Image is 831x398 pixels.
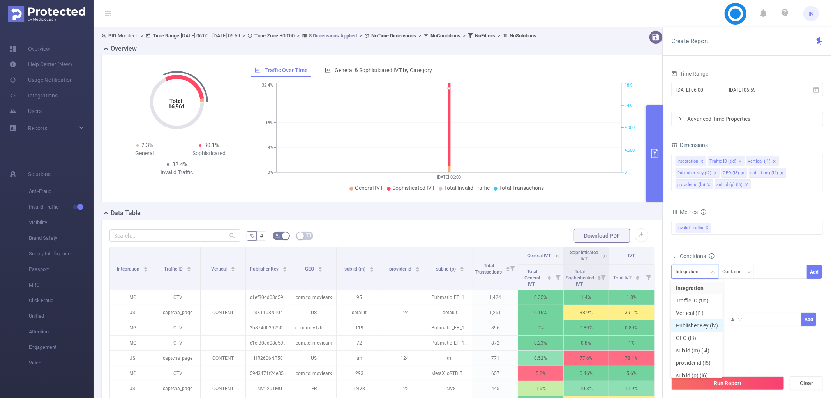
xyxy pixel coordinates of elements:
span: MRC [29,277,94,293]
p: IMG [110,320,155,335]
input: Start date [676,85,739,95]
span: Vertical [211,266,228,272]
div: Sort [460,265,464,270]
p: 445 [473,381,518,396]
div: Sophisticated [177,149,241,157]
i: Filter menu [507,247,518,290]
p: JS [110,351,155,366]
span: sub id (m) [344,266,367,272]
div: sub id (m) (l4) [750,168,778,178]
i: icon: bg-colors [275,233,280,238]
p: 1.8% [609,290,654,305]
li: Vertical (l1) [746,156,779,166]
i: icon: caret-up [143,265,148,268]
i: Filter menu [643,265,654,290]
p: CONTENT [201,305,245,320]
div: Sort [143,265,148,270]
p: HR2606NT50 [246,351,291,366]
span: Brand Safety [29,230,94,246]
li: provider id (l5) [676,179,713,189]
span: Total Invalid Traffic [444,185,490,191]
li: sub id (m) (l4) [749,168,786,178]
span: Integration [117,266,141,272]
p: com.tcl.movieark [291,366,336,381]
p: 5.2% [518,366,563,381]
i: icon: caret-up [187,265,191,268]
p: 1.6% [518,381,563,396]
p: MetaX_oRTB_TCL_floors [427,366,472,381]
li: Integration [671,282,723,294]
i: icon: caret-down [597,277,601,279]
p: Pubmatic_EP_1277970_TCL_IN_SEA [427,336,472,350]
span: Attention [29,324,94,340]
p: 293 [337,366,381,381]
span: Traffic Over Time [265,67,308,73]
p: 77.6% [564,351,609,366]
p: IMG [110,336,155,350]
i: icon: caret-up [597,274,601,277]
span: sub id (p) [436,266,457,272]
i: icon: caret-up [416,265,420,268]
p: 124 [382,351,427,366]
p: 0.23% [518,336,563,350]
span: General IVT [527,253,551,258]
div: Sort [369,265,374,270]
p: 2b874d039250f2ed76a8bbe399c39377 [246,320,291,335]
p: 72 [337,336,381,350]
i: icon: close [713,171,717,176]
li: provider id (l5) [671,357,723,369]
button: Run Report [671,376,784,390]
i: Filter menu [552,265,563,290]
span: 30.1% [205,142,219,148]
div: Invalid Traffic [145,168,209,177]
h2: Overview [111,44,137,53]
p: US [291,305,336,320]
span: Total IVT [613,275,633,281]
p: CTV [155,290,200,305]
p: captcha_page [155,381,200,396]
p: SX1108NT04 [246,305,291,320]
div: Sort [506,265,510,270]
span: Reports [28,125,47,131]
tspan: 9% [268,145,273,150]
p: 38.9% [564,305,609,320]
i: icon: caret-down [318,269,323,271]
span: General IVT [355,185,383,191]
tspan: 9,000 [625,126,635,131]
i: icon: caret-down [187,269,191,271]
tspan: 4,500 [625,148,635,153]
b: Time Zone: [254,33,280,39]
span: > [240,33,247,39]
i: icon: caret-down [416,269,420,271]
p: 0.46% [564,366,609,381]
i: icon: caret-up [283,265,287,268]
p: CTV [155,320,200,335]
i: icon: close [741,171,745,176]
a: Help Center (New) [9,57,72,72]
i: icon: info-circle [701,209,706,215]
span: Video [29,355,94,371]
p: 78.1% [609,351,654,366]
p: LNV2201MG [246,381,291,396]
li: sub id (m) (l4) [671,344,723,357]
i: icon: caret-up [231,265,235,268]
span: provider id [389,266,413,272]
span: Engagement [29,340,94,355]
p: 122 [382,381,427,396]
i: icon: close [700,159,704,164]
p: 39.1% [609,305,654,320]
span: Dimensions [671,142,708,148]
span: # [260,233,263,239]
p: tm [337,351,381,366]
span: General & Sophisticated IVT by Category [335,67,432,73]
span: Invalid Traffic [676,223,711,233]
span: Visibility [29,215,94,230]
span: Publisher Key [250,266,280,272]
span: Supply Intelligence [29,246,94,262]
button: Clear [790,376,823,390]
tspan: 18% [265,120,273,126]
p: c1ef30dd08d59dc0f153f7e6962007e5 [246,336,291,350]
span: > [357,33,364,39]
p: 0.52% [518,351,563,366]
p: com.mitv.tvhome.mitvplus [291,320,336,335]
